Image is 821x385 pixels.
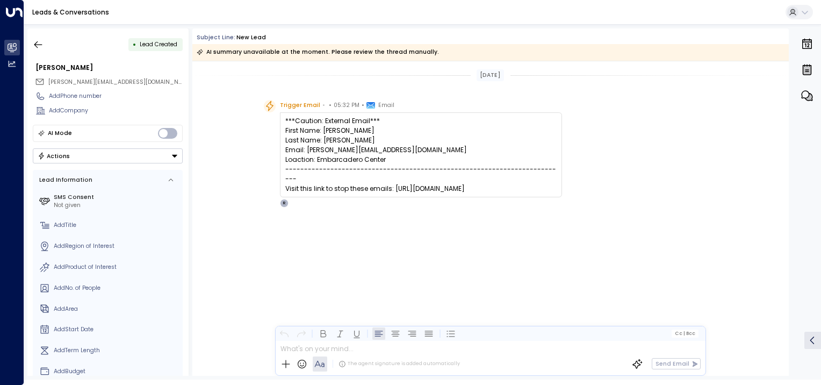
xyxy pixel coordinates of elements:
div: AddNo. of People [54,284,179,293]
button: Redo [294,327,307,340]
span: Cc Bcc [675,331,695,336]
div: AddProduct of Interest [54,263,179,272]
span: • [362,100,364,111]
span: ananth@mangodesk.com [48,78,183,87]
div: The agent signature is added automatically [339,360,460,368]
p: --------------------------------------------------------------------------- Visit this link to st... [285,165,557,194]
div: AddRegion of Interest [54,242,179,251]
span: Trigger Email [280,100,320,111]
button: Actions [33,148,183,163]
div: R [280,199,289,208]
span: | [683,331,685,336]
button: Undo [278,327,291,340]
label: SMS Consent [54,193,179,202]
span: [PERSON_NAME][EMAIL_ADDRESS][DOMAIN_NAME] [48,78,192,86]
div: New Lead [236,33,266,42]
span: • [329,100,332,111]
div: Not given [54,201,179,210]
button: Cc|Bcc [672,330,698,337]
span: 05:32 PM [334,100,359,111]
div: AddTerm Length [54,346,179,355]
div: [DATE] [477,69,504,81]
span: Subject Line: [197,33,235,41]
div: Button group with a nested menu [33,148,183,163]
div: AddTitle [54,221,179,230]
span: Lead Created [140,40,177,48]
div: AddBudget [54,367,179,376]
div: AI Mode [48,128,72,139]
p: First Name: [PERSON_NAME] Last Name: [PERSON_NAME] Email: [PERSON_NAME][EMAIL_ADDRESS][DOMAIN_NAM... [285,126,557,165]
div: AddCompany [49,106,183,115]
a: Leads & Conversations [32,8,109,17]
div: AddPhone number [49,92,183,101]
div: AI summary unavailable at the moment. Please review the thread manually. [197,47,439,58]
div: [PERSON_NAME] [35,63,183,73]
div: Actions [38,152,70,160]
span: • [322,100,325,111]
div: • [133,37,136,52]
div: Lead Information [37,176,92,184]
span: Email [378,100,394,111]
div: AddStart Date [54,325,179,334]
div: AddArea [54,305,179,313]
